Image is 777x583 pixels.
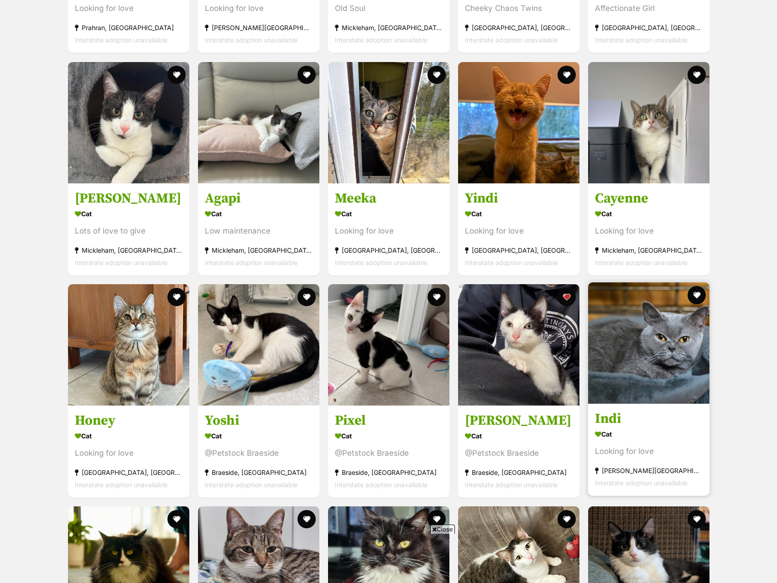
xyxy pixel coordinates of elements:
button: favourite [428,66,446,84]
h3: Agapi [205,190,313,207]
button: favourite [167,288,186,306]
div: Prahran, [GEOGRAPHIC_DATA] [75,22,183,34]
div: [GEOGRAPHIC_DATA], [GEOGRAPHIC_DATA] [75,466,183,479]
div: Cat [465,207,573,220]
button: favourite [428,288,446,306]
div: Cat [335,207,443,220]
div: @Petstock Braeside [335,447,443,459]
a: Agapi Cat Low maintenance Mickleham, [GEOGRAPHIC_DATA] Interstate adoption unavailable favourite [198,183,319,276]
div: [PERSON_NAME][GEOGRAPHIC_DATA] [205,22,313,34]
img: Pixel [328,284,449,406]
button: favourite [558,288,576,306]
span: Interstate adoption unavailable [205,36,297,44]
div: Looking for love [75,3,183,15]
div: Braeside, [GEOGRAPHIC_DATA] [335,466,443,479]
span: Close [430,525,455,534]
div: Looking for love [465,225,573,237]
div: Mickleham, [GEOGRAPHIC_DATA] [205,244,313,256]
div: Looking for love [595,225,703,237]
h3: [PERSON_NAME] [75,190,183,207]
div: [GEOGRAPHIC_DATA], [GEOGRAPHIC_DATA] [465,22,573,34]
button: favourite [688,286,706,304]
span: Interstate adoption unavailable [465,481,558,489]
img: Cayenne [588,62,709,183]
a: Cayenne Cat Looking for love Mickleham, [GEOGRAPHIC_DATA] Interstate adoption unavailable favourite [588,183,709,276]
h3: Indi [595,410,703,427]
span: Interstate adoption unavailable [75,481,167,489]
div: Cheeky Chaos Twins [465,3,573,15]
img: Meeka [328,62,449,183]
div: Lots of love to give [75,225,183,237]
div: Old Soul [335,3,443,15]
div: Looking for love [75,447,183,459]
div: [PERSON_NAME][GEOGRAPHIC_DATA] [595,464,703,477]
button: favourite [297,288,316,306]
div: [GEOGRAPHIC_DATA], [GEOGRAPHIC_DATA] [335,244,443,256]
div: Cat [595,207,703,220]
button: favourite [558,66,576,84]
div: Cat [595,427,703,441]
h3: Cayenne [595,190,703,207]
div: Looking for love [595,445,703,458]
span: Interstate adoption unavailable [205,481,297,489]
span: Interstate adoption unavailable [75,36,167,44]
button: favourite [297,66,316,84]
a: [PERSON_NAME] Cat @Petstock Braeside Braeside, [GEOGRAPHIC_DATA] Interstate adoption unavailable ... [458,405,579,498]
span: Interstate adoption unavailable [75,259,167,266]
img: Indi [588,282,709,404]
div: Affectionate Girl [595,3,703,15]
div: Cat [335,429,443,442]
div: Cat [205,429,313,442]
a: Yindi Cat Looking for love [GEOGRAPHIC_DATA], [GEOGRAPHIC_DATA] Interstate adoption unavailable f... [458,183,579,276]
div: @Petstock Braeside [205,447,313,459]
span: Interstate adoption unavailable [335,36,428,44]
a: Pixel Cat @Petstock Braeside Braeside, [GEOGRAPHIC_DATA] Interstate adoption unavailable favourite [328,405,449,498]
button: favourite [167,66,186,84]
iframe: Advertisement [223,537,555,578]
div: Mickleham, [GEOGRAPHIC_DATA] [75,244,183,256]
div: Looking for love [205,3,313,15]
img: Yoshi [198,284,319,406]
img: Enzo [458,284,579,406]
a: Meeka Cat Looking for love [GEOGRAPHIC_DATA], [GEOGRAPHIC_DATA] Interstate adoption unavailable f... [328,183,449,276]
div: Cat [205,207,313,220]
div: [GEOGRAPHIC_DATA], [GEOGRAPHIC_DATA] [595,22,703,34]
a: Indi Cat Looking for love [PERSON_NAME][GEOGRAPHIC_DATA] Interstate adoption unavailable favourite [588,403,709,496]
h3: [PERSON_NAME] [465,412,573,429]
span: Interstate adoption unavailable [465,36,558,44]
span: Interstate adoption unavailable [595,36,688,44]
h3: Meeka [335,190,443,207]
button: favourite [297,510,316,528]
span: Interstate adoption unavailable [335,481,428,489]
a: Yoshi Cat @Petstock Braeside Braeside, [GEOGRAPHIC_DATA] Interstate adoption unavailable favourite [198,405,319,498]
button: favourite [428,510,446,528]
div: Looking for love [335,225,443,237]
div: Mickleham, [GEOGRAPHIC_DATA] [335,22,443,34]
img: Bruno [68,62,189,183]
button: favourite [688,510,706,528]
a: [PERSON_NAME] Cat Lots of love to give Mickleham, [GEOGRAPHIC_DATA] Interstate adoption unavailab... [68,183,189,276]
img: Yindi [458,62,579,183]
h3: Pixel [335,412,443,429]
span: Interstate adoption unavailable [335,259,428,266]
div: Cat [75,429,183,442]
img: Agapi [198,62,319,183]
div: [GEOGRAPHIC_DATA], [GEOGRAPHIC_DATA] [465,244,573,256]
button: favourite [688,66,706,84]
div: Braeside, [GEOGRAPHIC_DATA] [465,466,573,479]
img: Honey [68,284,189,406]
div: Cat [75,207,183,220]
button: favourite [167,510,186,528]
h3: Yoshi [205,412,313,429]
h3: Honey [75,412,183,429]
button: favourite [558,510,576,528]
div: Braeside, [GEOGRAPHIC_DATA] [205,466,313,479]
div: Mickleham, [GEOGRAPHIC_DATA] [595,244,703,256]
div: @Petstock Braeside [465,447,573,459]
a: Honey Cat Looking for love [GEOGRAPHIC_DATA], [GEOGRAPHIC_DATA] Interstate adoption unavailable f... [68,405,189,498]
h3: Yindi [465,190,573,207]
span: Interstate adoption unavailable [465,259,558,266]
div: Cat [465,429,573,442]
span: Interstate adoption unavailable [595,259,688,266]
span: Interstate adoption unavailable [205,259,297,266]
